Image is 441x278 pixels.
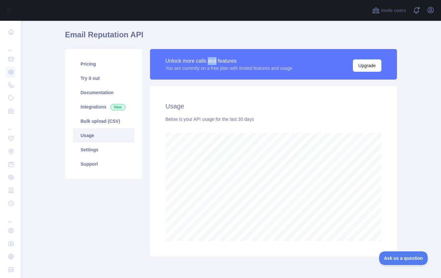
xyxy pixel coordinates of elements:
div: ... [5,210,16,223]
h1: Email Reputation API [65,30,397,45]
div: ... [5,118,16,131]
div: Unlock more calls and features [166,57,293,65]
span: New [110,104,125,110]
a: Integrations New [73,100,134,114]
a: Pricing [73,57,134,71]
div: You are currently on a free plan with limited features and usage [166,65,293,71]
a: Try it out [73,71,134,85]
iframe: Toggle Customer Support [379,251,428,265]
span: Invite users [381,7,406,14]
a: Bulk upload (CSV) [73,114,134,128]
button: Upgrade [353,59,381,72]
a: Support [73,157,134,171]
a: Usage [73,128,134,143]
button: Invite users [371,5,407,16]
div: ... [5,39,16,52]
a: Settings [73,143,134,157]
div: Below is your API usage for the last 30 days [166,116,381,122]
h2: Usage [166,102,381,111]
a: Documentation [73,85,134,100]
